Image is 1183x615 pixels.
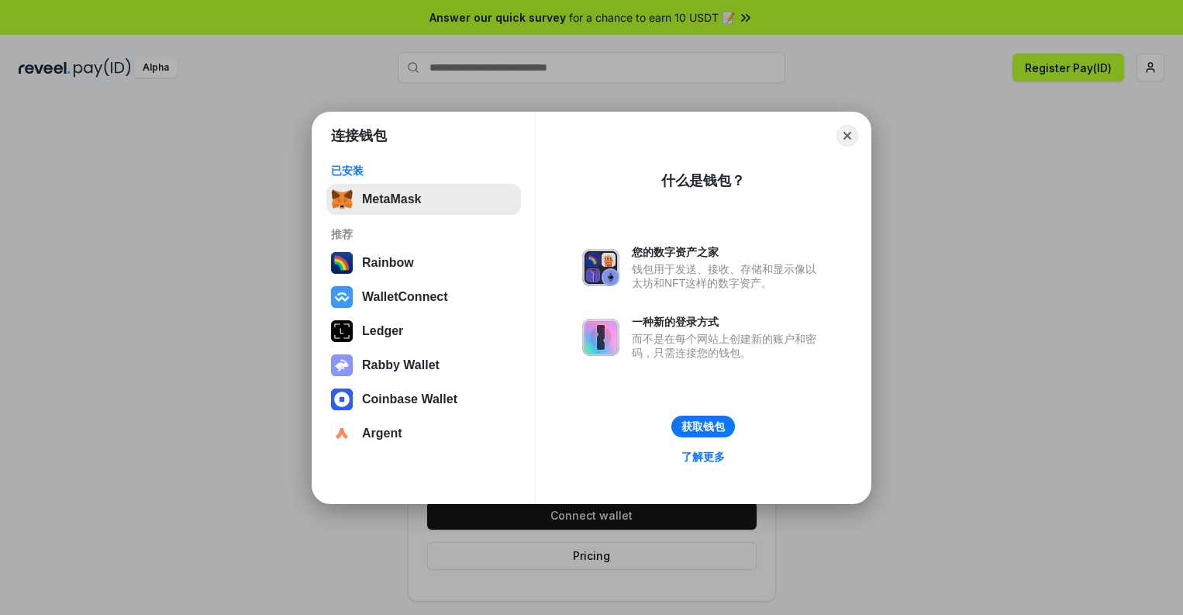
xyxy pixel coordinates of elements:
img: svg+xml,%3Csvg%20xmlns%3D%22http%3A%2F%2Fwww.w3.org%2F2000%2Fsvg%22%20fill%3D%22none%22%20viewBox... [582,249,619,286]
img: svg+xml,%3Csvg%20fill%3D%22none%22%20height%3D%2233%22%20viewBox%3D%220%200%2035%2033%22%20width%... [331,188,353,210]
button: Rabby Wallet [326,350,521,381]
div: 钱包用于发送、接收、存储和显示像以太坊和NFT这样的数字资产。 [632,262,824,290]
div: MetaMask [362,192,421,206]
img: svg+xml,%3Csvg%20width%3D%2228%22%20height%3D%2228%22%20viewBox%3D%220%200%2028%2028%22%20fill%3D... [331,286,353,308]
img: svg+xml,%3Csvg%20width%3D%2228%22%20height%3D%2228%22%20viewBox%3D%220%200%2028%2028%22%20fill%3D... [331,389,353,410]
div: 您的数字资产之家 [632,245,824,259]
img: svg+xml,%3Csvg%20xmlns%3D%22http%3A%2F%2Fwww.w3.org%2F2000%2Fsvg%22%20width%3D%2228%22%20height%3... [331,320,353,342]
h1: 连接钱包 [331,126,387,145]
div: 什么是钱包？ [661,171,745,190]
div: Rainbow [362,256,414,270]
div: Argent [362,427,402,441]
img: svg+xml,%3Csvg%20width%3D%2228%22%20height%3D%2228%22%20viewBox%3D%220%200%2028%2028%22%20fill%3D... [331,423,353,444]
button: Ledger [326,316,521,347]
div: 一种新的登录方式 [632,315,824,329]
button: Close [836,125,858,147]
button: 获取钱包 [671,416,735,437]
button: Rainbow [326,247,521,278]
button: WalletConnect [326,282,521,313]
div: 推荐 [331,227,516,241]
div: 而不是在每个网站上创建新的账户和密码，只需连接您的钱包。 [632,332,824,360]
button: Argent [326,418,521,449]
a: 了解更多 [672,447,734,467]
div: Rabby Wallet [362,358,440,372]
img: svg+xml,%3Csvg%20width%3D%22120%22%20height%3D%22120%22%20viewBox%3D%220%200%20120%20120%22%20fil... [331,252,353,274]
div: Coinbase Wallet [362,392,457,406]
button: Coinbase Wallet [326,384,521,415]
div: 获取钱包 [681,420,725,434]
div: 了解更多 [681,450,725,464]
img: svg+xml,%3Csvg%20xmlns%3D%22http%3A%2F%2Fwww.w3.org%2F2000%2Fsvg%22%20fill%3D%22none%22%20viewBox... [331,354,353,376]
button: MetaMask [326,184,521,215]
img: svg+xml,%3Csvg%20xmlns%3D%22http%3A%2F%2Fwww.w3.org%2F2000%2Fsvg%22%20fill%3D%22none%22%20viewBox... [582,319,619,356]
div: 已安装 [331,164,516,178]
div: Ledger [362,324,403,338]
div: WalletConnect [362,290,448,304]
